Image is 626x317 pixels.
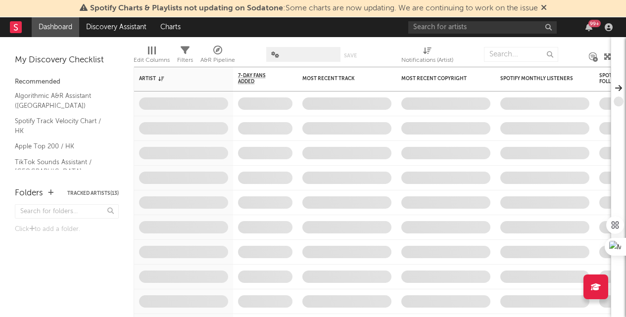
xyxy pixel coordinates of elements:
[67,191,119,196] button: Tracked Artists(13)
[344,53,357,58] button: Save
[15,157,109,196] a: TikTok Sounds Assistant / [GEOGRAPHIC_DATA], [GEOGRAPHIC_DATA], [GEOGRAPHIC_DATA]
[90,4,283,12] span: Spotify Charts & Playlists not updating on Sodatone
[302,76,377,82] div: Most Recent Track
[408,21,557,34] input: Search for artists
[588,20,601,27] div: 99 +
[90,4,538,12] span: : Some charts are now updating. We are continuing to work on the issue
[153,17,188,37] a: Charts
[15,204,119,219] input: Search for folders...
[15,141,109,152] a: Apple Top 200 / HK
[401,76,476,82] div: Most Recent Copyright
[585,23,592,31] button: 99+
[401,54,453,66] div: Notifications (Artist)
[134,54,170,66] div: Edit Columns
[15,224,119,235] div: Click to add a folder.
[15,187,43,199] div: Folders
[15,116,109,136] a: Spotify Track Velocity Chart / HK
[139,76,213,82] div: Artist
[238,73,278,85] span: 7-Day Fans Added
[32,17,79,37] a: Dashboard
[177,42,193,71] div: Filters
[541,4,547,12] span: Dismiss
[200,54,235,66] div: A&R Pipeline
[401,42,453,71] div: Notifications (Artist)
[484,47,558,62] input: Search...
[177,54,193,66] div: Filters
[15,76,119,88] div: Recommended
[15,54,119,66] div: My Discovery Checklist
[500,76,575,82] div: Spotify Monthly Listeners
[200,42,235,71] div: A&R Pipeline
[15,91,109,111] a: Algorithmic A&R Assistant ([GEOGRAPHIC_DATA])
[79,17,153,37] a: Discovery Assistant
[134,42,170,71] div: Edit Columns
